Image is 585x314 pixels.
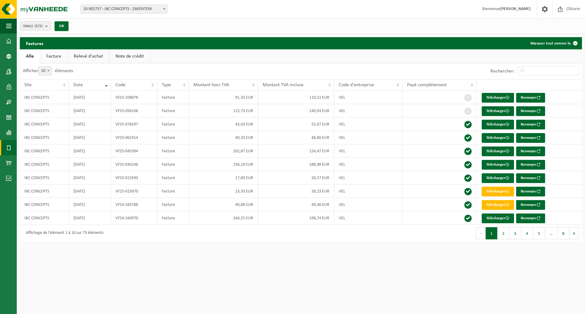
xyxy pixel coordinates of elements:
[39,67,51,75] span: 10
[20,104,69,118] td: IBC CONCEPTS
[115,83,126,87] span: Code
[111,131,157,144] td: VF25-061914
[189,211,258,225] td: 164,25 EUR
[516,173,545,183] button: Renvoyer
[69,104,111,118] td: [DATE]
[23,69,73,73] label: Afficher éléments
[476,227,486,239] button: Previous
[24,83,32,87] span: Site
[516,120,545,129] button: Renvoyer
[189,144,258,158] td: 102,87 EUR
[157,158,189,171] td: Facture
[157,211,189,225] td: Facture
[157,171,189,185] td: Facture
[157,91,189,104] td: Facture
[334,118,402,131] td: VEL
[189,158,258,171] td: 156,18 EUR
[111,104,157,118] td: VF25-094106
[569,227,579,239] button: Next
[516,133,545,143] button: Renvoyer
[157,104,189,118] td: Facture
[516,160,545,170] button: Renvoyer
[482,146,514,156] a: Télécharger
[482,213,514,223] a: Télécharger
[189,198,258,211] td: 40,88 EUR
[23,22,43,31] span: Site(s)
[157,131,189,144] td: Facture
[516,93,545,103] button: Renvoyer
[334,158,402,171] td: VEL
[482,106,514,116] a: Télécharger
[34,24,43,28] count: (3/3)
[111,171,157,185] td: VF25-015593
[258,104,334,118] td: 140,03 EUR
[545,227,558,239] span: …
[157,118,189,131] td: Facture
[407,83,447,87] span: Payé complètement
[20,185,69,198] td: IBC CONCEPTS
[20,158,69,171] td: IBC CONCEPTS
[334,185,402,198] td: VEL
[23,228,104,239] div: Affichage de l'élément 1 à 10 sur 73 éléments
[69,158,111,171] td: [DATE]
[258,185,334,198] td: 28,23 EUR
[157,144,189,158] td: Facture
[521,227,533,239] button: 4
[500,7,531,11] strong: [PERSON_NAME]
[40,49,67,63] a: Facture
[81,5,167,13] span: 10-902757 - IBC CONCEPTS - ZAVENTEM
[334,144,402,158] td: VEL
[111,91,157,104] td: VF25-108878
[193,83,229,87] span: Montant hors TVA
[491,69,515,74] label: Rechercher:
[516,106,545,116] button: Renvoyer
[69,211,111,225] td: [DATE]
[339,83,374,87] span: Code d'entreprise
[334,131,402,144] td: VEL
[69,91,111,104] td: [DATE]
[20,118,69,131] td: IBC CONCEPTS
[482,200,514,210] a: Télécharger
[20,144,69,158] td: IBC CONCEPTS
[69,118,111,131] td: [DATE]
[157,185,189,198] td: Facture
[189,171,258,185] td: 17,00 EUR
[189,131,258,144] td: 40,33 EUR
[486,227,498,239] button: 1
[38,66,52,76] span: 10
[258,198,334,211] td: 49,46 EUR
[533,227,545,239] button: 5
[258,158,334,171] td: 188,98 EUR
[482,173,514,183] a: Télécharger
[482,160,514,170] a: Télécharger
[516,146,545,156] button: Renvoyer
[69,171,111,185] td: [DATE]
[20,131,69,144] td: IBC CONCEPTS
[69,185,111,198] td: [DATE]
[111,198,157,211] td: VF24-183788
[20,37,49,49] h2: Factures
[157,198,189,211] td: Facture
[55,21,69,31] button: OK
[69,144,111,158] td: [DATE]
[482,93,514,103] a: Télécharger
[111,211,157,225] td: VF24-164970
[516,213,545,223] button: Renvoyer
[162,83,171,87] span: Type
[516,187,545,196] button: Renvoyer
[509,227,521,239] button: 3
[20,49,40,63] a: Alle
[526,37,581,49] button: Marquer tout comme lu
[68,49,109,63] a: Relevé d'achat
[111,118,157,131] td: VF25-078297
[482,120,514,129] a: Télécharger
[498,227,509,239] button: 2
[516,200,545,210] button: Renvoyer
[20,171,69,185] td: IBC CONCEPTS
[258,91,334,104] td: 110,51 EUR
[69,131,111,144] td: [DATE]
[258,144,334,158] td: 124,47 EUR
[189,91,258,104] td: 91,33 EUR
[111,185,157,198] td: VF25-015070
[111,144,157,158] td: VF25-045394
